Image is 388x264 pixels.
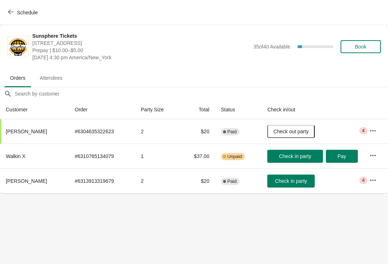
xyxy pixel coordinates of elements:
[279,153,311,159] span: Check in party
[227,129,237,135] span: Paid
[227,179,237,184] span: Paid
[135,144,180,168] td: 1
[215,100,262,119] th: Status
[362,128,365,134] span: 4
[267,150,323,163] button: Check in party
[4,71,31,84] span: Orders
[180,168,215,193] td: $20
[180,119,215,144] td: $20
[6,153,26,159] span: Walkin X
[34,71,68,84] span: Attendees
[69,168,135,193] td: # 6313913319679
[326,150,358,163] button: Pay
[69,100,135,119] th: Order
[32,47,250,54] span: Prepay | $10.00–$5.00
[135,119,180,144] td: 2
[135,100,180,119] th: Party Size
[6,129,47,134] span: [PERSON_NAME]
[4,6,43,19] button: Schedule
[180,144,215,168] td: $37.00
[273,129,309,134] span: Check out party
[275,178,307,184] span: Check in party
[32,32,250,40] span: Sunsphere Tickets
[32,40,250,47] span: [STREET_ADDRESS]
[253,44,290,50] span: 35 of 40 Available
[69,119,135,144] td: # 6304635322623
[135,168,180,193] td: 2
[341,40,381,53] button: Book
[362,177,365,183] span: 4
[8,37,28,57] img: Sunsphere Tickets
[180,100,215,119] th: Total
[227,154,242,159] span: Unpaid
[6,178,47,184] span: [PERSON_NAME]
[69,144,135,168] td: # 6310765134079
[355,44,366,50] span: Book
[267,175,315,187] button: Check in party
[262,100,364,119] th: Check in/out
[17,10,38,15] span: Schedule
[267,125,315,138] button: Check out party
[32,54,250,61] span: [DATE] 4:30 pm America/New_York
[337,153,346,159] span: Pay
[14,87,388,100] input: Search by customer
